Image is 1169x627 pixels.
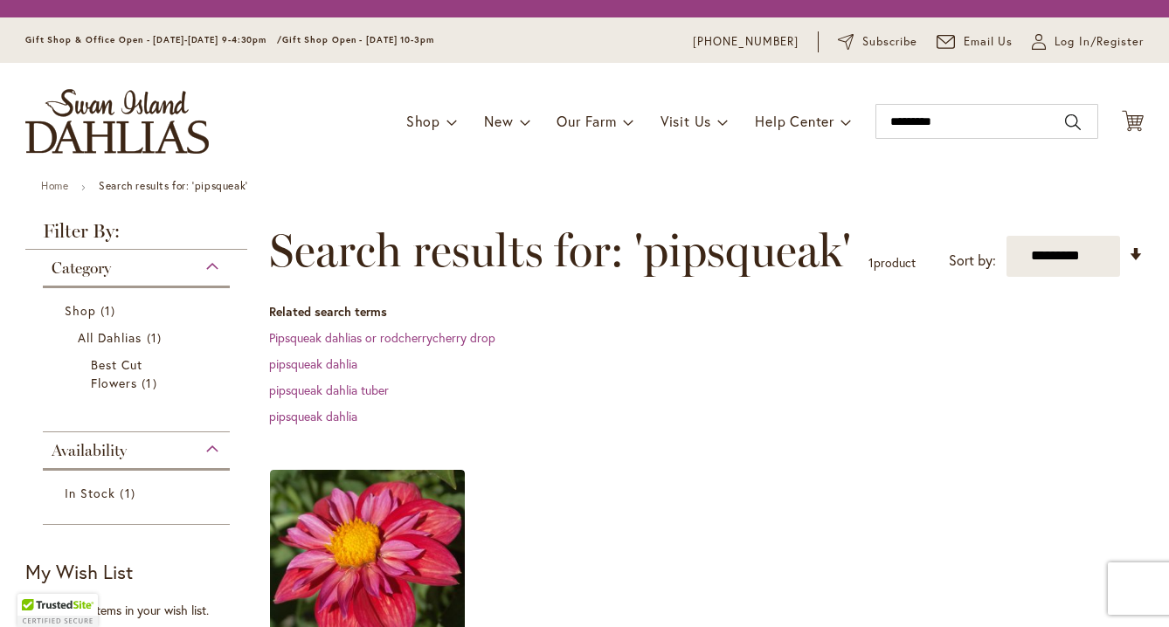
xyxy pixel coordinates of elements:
span: Best Cut Flowers [91,356,142,391]
a: pipsqueak dahlia [269,355,357,372]
label: Sort by: [949,245,996,277]
span: Gift Shop Open - [DATE] 10-3pm [282,34,434,45]
a: Email Us [937,33,1013,51]
a: pipsqueak dahlia [269,408,357,424]
span: In Stock [65,485,115,501]
span: Log In/Register [1055,33,1144,51]
span: 1 [120,484,139,502]
dt: Related search terms [269,303,1144,320]
a: Pipsqueak dahlias or rodcherrycherry drop [269,329,495,346]
iframe: Launch Accessibility Center [13,565,62,614]
span: 1 [100,301,120,320]
a: Subscribe [838,33,917,51]
span: Shop [406,112,440,130]
span: 1 [868,254,874,271]
a: [PHONE_NUMBER] [693,33,799,51]
a: In Stock 1 [65,484,212,502]
a: Log In/Register [1032,33,1144,51]
a: Best Cut Flowers [91,355,186,392]
strong: My Wish List [25,559,133,584]
span: Visit Us [661,112,711,130]
a: All Dahlias [78,328,199,347]
a: pipsqueak dahlia tuber [269,382,389,398]
div: You have no items in your wish list. [25,602,259,619]
span: Subscribe [862,33,917,51]
span: All Dahlias [78,329,142,346]
p: product [868,249,916,277]
span: Email Us [964,33,1013,51]
a: Home [41,179,68,192]
span: Availability [52,441,127,460]
a: Shop [65,301,212,320]
span: New [484,112,513,130]
span: Shop [65,302,96,319]
span: Gift Shop & Office Open - [DATE]-[DATE] 9-4:30pm / [25,34,282,45]
span: Our Farm [557,112,616,130]
strong: Search results for: 'pipsqueak' [99,179,248,192]
a: store logo [25,89,209,154]
span: Category [52,258,111,278]
strong: Filter By: [25,222,247,250]
span: Help Center [755,112,834,130]
span: Search results for: 'pipsqueak' [269,224,851,277]
span: 1 [142,374,161,392]
span: 1 [147,328,166,347]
